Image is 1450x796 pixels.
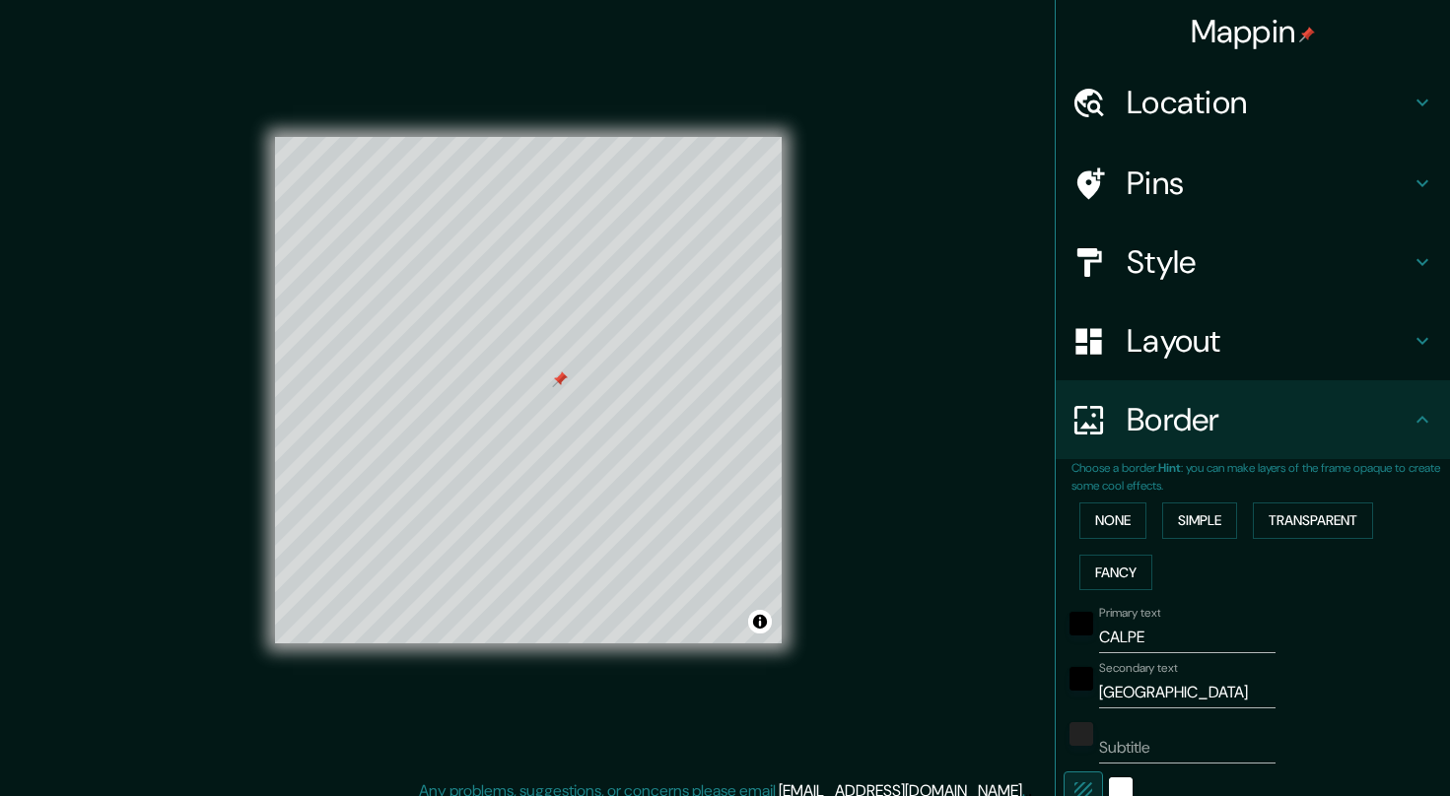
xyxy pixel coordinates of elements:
div: Location [1056,63,1450,142]
div: Style [1056,223,1450,301]
label: Secondary text [1099,660,1178,677]
button: black [1070,667,1093,691]
h4: Pins [1127,164,1411,203]
button: Toggle attribution [748,610,772,633]
label: Primary text [1099,605,1160,622]
button: black [1070,612,1093,635]
iframe: Help widget launcher [1275,719,1428,774]
button: Fancy [1079,555,1152,591]
div: Pins [1056,144,1450,223]
h4: Style [1127,242,1411,282]
h4: Mappin [1191,12,1316,51]
button: None [1079,502,1146,539]
p: Choose a border. : you can make layers of the frame opaque to create some cool effects. [1071,459,1450,495]
button: Transparent [1253,502,1373,539]
b: Hint [1158,460,1181,476]
h4: Location [1127,83,1411,122]
button: Simple [1162,502,1237,539]
button: color-222222 [1070,722,1093,746]
h4: Border [1127,400,1411,439]
div: Border [1056,380,1450,459]
div: Layout [1056,301,1450,380]
h4: Layout [1127,321,1411,361]
img: pin-icon.png [1299,27,1315,42]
